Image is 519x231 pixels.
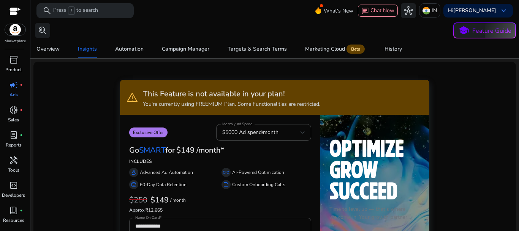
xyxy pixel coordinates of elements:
[150,195,169,205] b: $149
[5,38,26,44] p: Marketplace
[53,6,98,15] p: Press to search
[131,182,137,188] span: database
[20,134,23,137] span: fiber_manual_record
[2,192,25,199] p: Developers
[135,215,160,220] mat-label: Name On Card
[9,80,18,89] span: campaign
[8,116,19,123] p: Sales
[432,4,437,17] p: IN
[35,23,50,38] button: search_insights
[223,169,229,175] span: all_inclusive
[329,205,421,221] p: Time to level up — that's where we come in. Your growth partner!
[453,7,496,14] b: [PERSON_NAME]
[20,108,23,112] span: fiber_manual_record
[176,146,224,155] h3: $149 /month*
[20,83,23,86] span: fiber_manual_record
[448,8,496,13] p: Hi
[129,207,311,213] h6: ₹12,665
[9,105,18,115] span: donut_small
[20,209,23,212] span: fiber_manual_record
[43,6,52,15] span: search
[162,46,209,52] div: Campaign Manager
[9,156,18,165] span: handyman
[129,127,168,137] p: Exclusive Offer
[305,46,366,52] div: Marketing Cloud
[170,198,186,203] p: / month
[78,46,97,52] div: Insights
[9,206,18,215] span: book_4
[38,26,47,35] span: search_insights
[8,167,19,174] p: Tools
[223,182,229,188] span: summarize
[129,146,175,155] h3: Go for
[453,22,516,38] button: schoolFeature Guide
[228,46,287,52] div: Targets & Search Terms
[324,4,353,18] span: What's New
[140,181,187,188] p: 60-Day Data Retention
[358,5,398,17] button: chatChat Now
[232,181,285,188] p: Custom Onboarding Calls
[143,100,320,108] p: You're currently using FREEMIUM Plan. Some Functionalities are restricted.
[385,46,402,52] div: History
[36,46,60,52] div: Overview
[129,207,146,213] span: Approx.
[401,3,416,18] button: hub
[139,145,165,155] span: SMART
[458,25,469,36] span: school
[370,7,394,14] span: Chat Now
[6,142,22,148] p: Reports
[9,181,18,190] span: code_blocks
[140,169,193,176] p: Advanced Ad Automation
[3,217,24,224] p: Resources
[68,6,75,15] span: /
[361,7,369,15] span: chat
[143,89,320,99] h3: This Feature is not available in your plan!
[9,131,18,140] span: lab_profile
[131,169,137,175] span: gavel
[422,7,430,14] img: in.svg
[472,26,511,35] p: Feature Guide
[129,158,311,165] p: INCLUDES
[232,169,284,176] p: AI-Powered Optimization
[222,121,252,127] mat-label: Monthly Ad Spend
[404,6,413,15] span: hub
[5,66,22,73] p: Product
[9,91,18,98] p: Ads
[115,46,144,52] div: Automation
[347,45,365,54] span: Beta
[5,24,25,35] img: amazon.svg
[222,129,278,136] span: $5000 Ad spend/month
[9,55,18,64] span: inventory_2
[499,6,508,15] span: keyboard_arrow_down
[126,91,138,104] span: warning
[129,196,147,205] h3: $250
